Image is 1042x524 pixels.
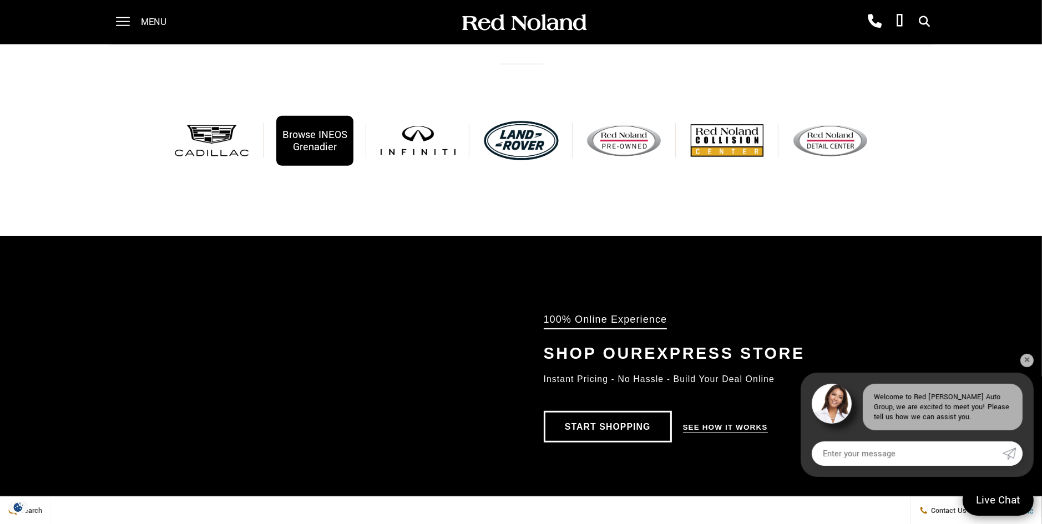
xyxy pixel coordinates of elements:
[544,313,667,329] div: 100% Online Experience
[460,13,588,32] img: Red Noland Auto Group
[544,411,672,442] a: Start Shopping
[812,384,852,424] img: Agent profile photo
[544,369,898,389] div: Instant Pricing - No Hassle - Build Your Deal Online
[1003,441,1023,466] a: Submit
[863,384,1023,430] div: Welcome to Red [PERSON_NAME] Auto Group, we are excited to meet you! Please tell us how we can as...
[6,501,31,513] section: Click to Open Cookie Consent Modal
[264,106,367,175] a: Browse INEOS Grenadier
[544,339,898,367] div: Shop Our Express Store
[928,505,967,515] span: Contact Us
[970,493,1026,508] span: Live Chat
[6,501,31,513] img: Opt-Out Icon
[276,116,353,166] div: Browse INEOS Grenadier
[683,423,768,433] a: See How it Works
[963,485,1034,516] a: Live Chat
[812,441,1003,466] input: Enter your message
